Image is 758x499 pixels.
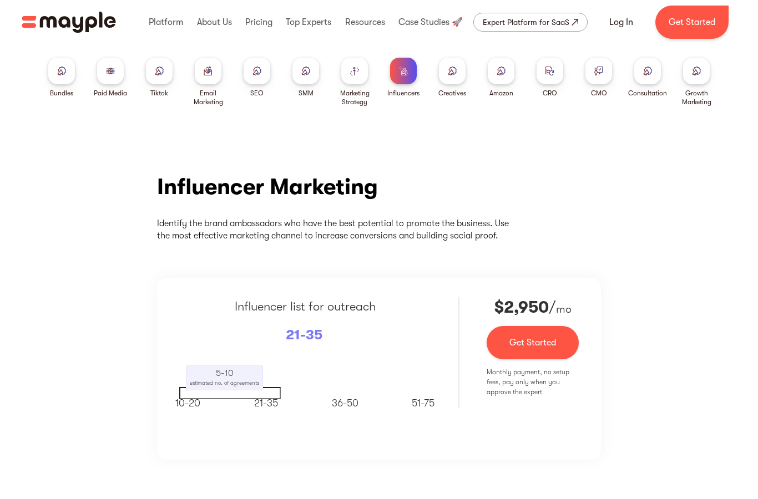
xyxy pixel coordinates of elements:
[473,13,588,32] a: Expert Platform for SaaS
[50,89,73,98] div: Bundles
[157,173,378,201] h2: Influencer Marketing
[254,398,278,409] span: 21-35
[188,89,228,106] div: Email Marketing
[150,89,168,98] div: Tiktok
[487,297,579,317] p: /
[94,89,127,98] div: Paid Media
[676,89,716,106] div: Growth Marketing
[412,398,434,409] span: 51-75
[628,89,667,98] div: Consultation
[387,58,420,98] a: Influencers
[543,89,557,98] div: CRO
[242,4,275,40] div: Pricing
[22,12,116,33] img: Mayple logo
[556,303,572,315] span: mo
[194,4,235,40] div: About Us
[585,58,612,98] a: CMO
[332,398,358,409] span: 36-50
[487,326,579,359] a: Get Started
[438,58,466,98] a: Creatives
[335,58,375,106] a: Marketing Strategy
[387,89,420,98] div: Influencers
[504,298,549,317] strong: 2,950
[235,297,376,315] p: Influencer list for outreach
[190,380,259,386] span: estimated no. of agreements
[48,58,75,98] a: Bundles
[175,398,200,409] span: 10-20
[188,58,228,106] a: Email Marketing
[244,58,270,98] a: SEO
[283,4,334,40] div: Top Experts
[146,58,173,98] a: Tiktok
[22,12,116,33] a: home
[335,89,375,106] div: Marketing Strategy
[489,89,513,98] div: Amazon
[292,58,319,98] a: SMM
[655,6,729,39] a: Get Started
[591,89,607,98] div: CMO
[286,324,322,345] p: 21-35
[94,58,127,98] a: Paid Media
[250,89,264,98] div: SEO
[216,368,234,378] span: 5-10
[676,58,716,106] a: Growth Marketing
[494,298,504,317] strong: $
[299,89,314,98] div: SMM
[596,9,646,35] a: Log In
[487,367,579,397] p: Monthly payment, no setup fees, pay only when you approve the expert
[537,58,563,98] a: CRO
[438,89,466,98] div: Creatives
[157,217,512,242] p: Identify the brand ambassadors who have the best potential to promote the business. Use the most ...
[146,4,186,40] div: Platform
[628,58,667,98] a: Consultation
[483,16,569,29] div: Expert Platform for SaaS
[488,58,514,98] a: Amazon
[342,4,388,40] div: Resources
